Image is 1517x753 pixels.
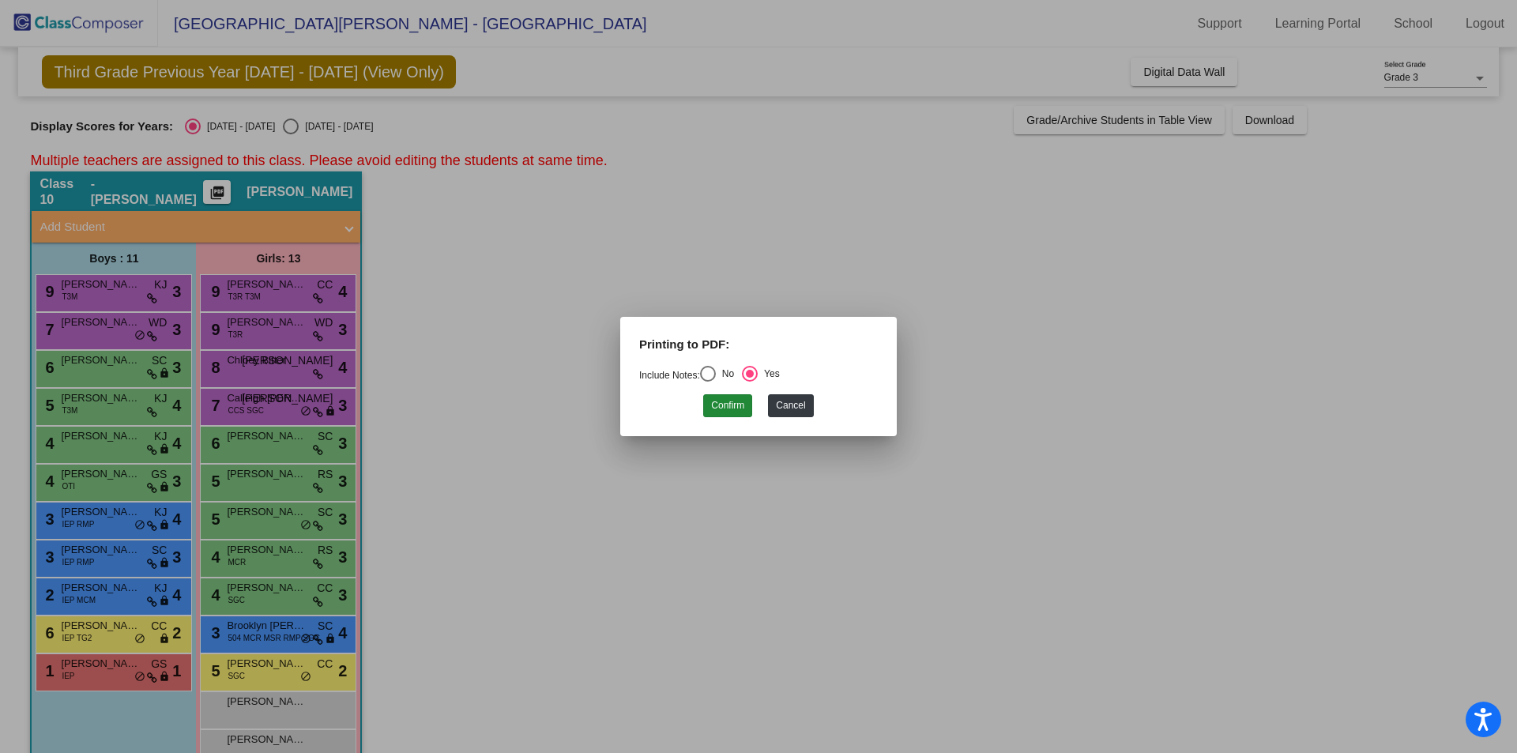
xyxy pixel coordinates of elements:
[703,394,752,417] button: Confirm
[639,370,780,381] mat-radio-group: Select an option
[768,394,813,417] button: Cancel
[716,367,734,381] div: No
[758,367,780,381] div: Yes
[639,370,700,381] a: Include Notes:
[639,336,729,354] label: Printing to PDF:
